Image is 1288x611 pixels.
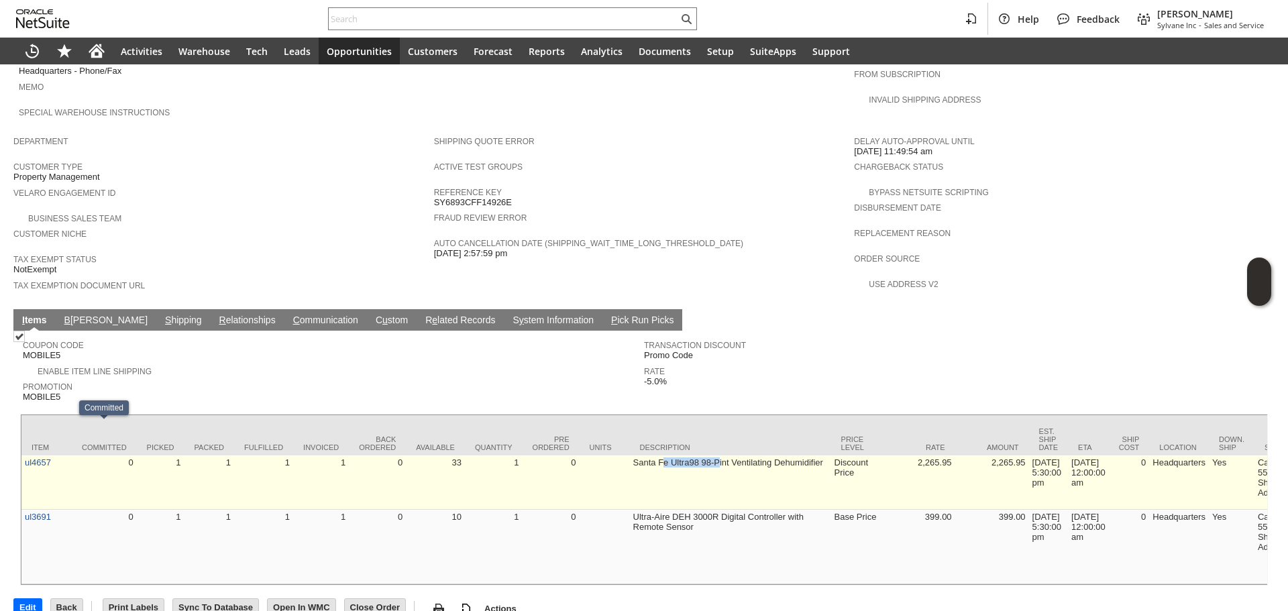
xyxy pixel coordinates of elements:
[699,38,742,64] a: Setup
[529,45,565,58] span: Reports
[631,38,699,64] a: Documents
[611,315,617,325] span: P
[184,455,234,510] td: 1
[831,510,881,584] td: Base Price
[408,45,458,58] span: Customers
[1068,455,1109,510] td: [DATE] 12:00:00 am
[434,197,512,208] span: SY6893CFF14926E
[1109,510,1150,584] td: 0
[13,229,87,239] a: Customer Niche
[854,203,941,213] a: Disbursement Date
[466,38,521,64] a: Forecast
[13,264,56,275] span: NotExempt
[372,315,411,327] a: Custom
[523,455,580,510] td: 0
[416,443,455,451] div: Available
[293,455,349,510] td: 1
[13,137,68,146] a: Department
[13,162,83,172] a: Customer Type
[854,70,941,79] a: From Subscription
[19,315,50,327] a: Items
[137,510,184,584] td: 1
[276,38,319,64] a: Leads
[804,38,858,64] a: Support
[1029,455,1069,510] td: [DATE] 5:30:00 pm
[359,435,396,451] div: Back Ordered
[1199,20,1201,30] span: -
[1250,312,1267,328] a: Unrolled view on
[854,254,920,264] a: Order Source
[1119,435,1140,451] div: Ship Cost
[869,95,981,105] a: Invalid Shipping Address
[28,214,121,223] a: Business Sales Team
[406,510,465,584] td: 10
[1209,455,1254,510] td: Yes
[630,455,831,510] td: Santa Fe Ultra98 98-Pint Ventilating Dehumidifier
[137,455,184,510] td: 1
[216,315,279,327] a: Relationships
[955,455,1029,510] td: 2,265.95
[219,315,226,325] span: R
[16,9,70,28] svg: logo
[234,455,293,510] td: 1
[329,11,678,27] input: Search
[509,315,597,327] a: System Information
[474,45,513,58] span: Forecast
[23,382,72,392] a: Promotion
[1157,7,1264,20] span: [PERSON_NAME]
[422,315,498,327] a: Related Records
[349,510,406,584] td: 0
[165,315,171,325] span: S
[1039,427,1059,451] div: Est. Ship Date
[644,350,693,361] span: Promo Code
[854,162,943,172] a: Chargeback Status
[293,315,300,325] span: C
[82,443,127,451] div: Committed
[16,38,48,64] a: Recent Records
[195,443,224,451] div: Packed
[1204,20,1264,30] span: Sales and Service
[319,38,400,64] a: Opportunities
[1077,13,1120,25] span: Feedback
[48,38,80,64] div: Shortcuts
[869,188,988,197] a: Bypass NetSuite Scripting
[854,137,974,146] a: Delay Auto-Approval Until
[1109,455,1150,510] td: 0
[432,315,437,325] span: e
[162,315,205,327] a: Shipping
[869,280,938,289] a: Use Address V2
[13,188,115,198] a: Velaro Engagement ID
[19,82,44,92] a: Memo
[290,315,362,327] a: Communication
[644,367,665,376] a: Rate
[1247,258,1271,306] iframe: Click here to launch Oracle Guided Learning Help Panel
[293,510,349,584] td: 1
[854,146,932,157] span: [DATE] 11:49:54 am
[630,510,831,584] td: Ultra-Aire DEH 3000R Digital Controller with Remote Sensor
[1247,282,1271,307] span: Oracle Guided Learning Widget. To move around, please hold and drag
[23,392,60,402] span: MOBILE5
[13,172,100,182] span: Property Management
[521,38,573,64] a: Reports
[581,45,623,58] span: Analytics
[1078,443,1099,451] div: ETA
[434,248,508,259] span: [DATE] 2:57:59 pm
[400,38,466,64] a: Customers
[1029,510,1069,584] td: [DATE] 5:30:00 pm
[13,331,25,342] img: Checked
[113,38,170,64] a: Activities
[121,45,162,58] span: Activities
[246,45,268,58] span: Tech
[841,435,871,451] div: Price Level
[382,315,388,325] span: u
[644,376,667,387] span: -5.0%
[881,510,955,584] td: 399.00
[955,510,1029,584] td: 399.00
[147,443,174,451] div: Picked
[32,443,62,451] div: Item
[406,455,465,510] td: 33
[80,38,113,64] a: Home
[24,43,40,59] svg: Recent Records
[434,188,502,197] a: Reference Key
[854,229,951,238] a: Replacement reason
